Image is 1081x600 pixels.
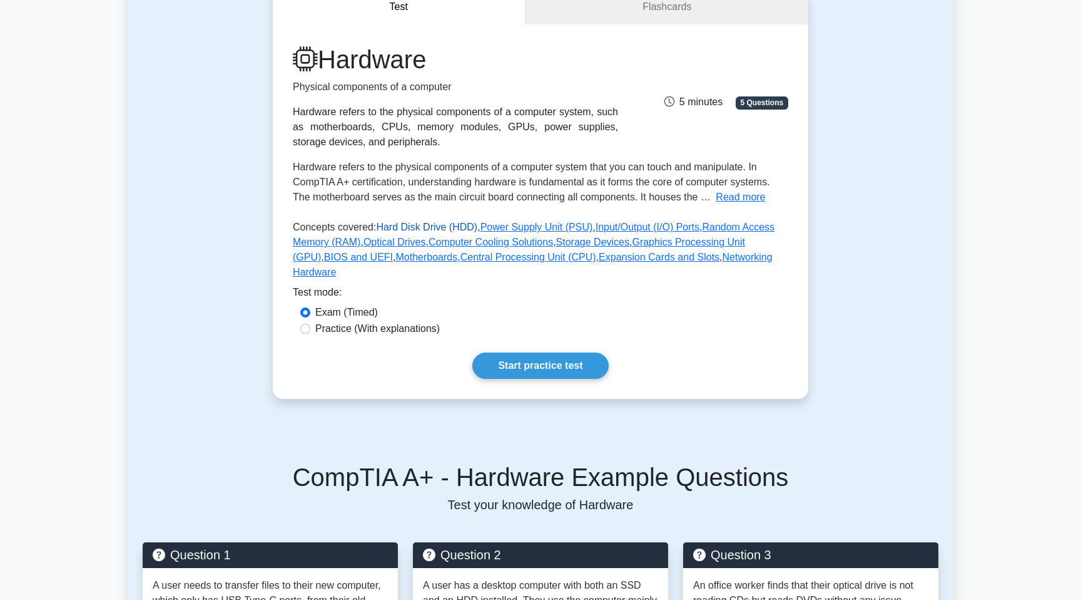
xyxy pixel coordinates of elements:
a: Central Processing Unit (CPU) [460,252,596,262]
p: Test your knowledge of Hardware [143,497,938,512]
span: 5 Questions [736,96,788,109]
span: Hardware refers to the physical components of a computer system that you can touch and manipulate... [293,162,770,202]
a: Expansion Cards and Slots [599,252,719,262]
p: Physical components of a computer [293,80,618,95]
a: BIOS and UEFI [324,252,393,262]
span: 5 minutes [664,96,723,107]
a: Storage Devices [556,237,629,247]
div: Test mode: [293,285,788,305]
a: Power Supply Unit (PSU) [480,222,593,232]
button: Read more [716,190,765,205]
a: Optical Drives [363,237,426,247]
a: Graphics Processing Unit (GPU) [293,237,745,262]
a: Motherboards [396,252,458,262]
h5: Question 2 [423,547,658,562]
a: Hard Disk Drive (HDD) [376,222,477,232]
label: Exam (Timed) [315,305,378,320]
a: Start practice test [472,353,608,379]
h1: Hardware [293,44,618,75]
h5: CompTIA A+ - Hardware Example Questions [143,462,938,492]
label: Practice (With explanations) [315,321,440,336]
a: Computer Cooling Solutions [429,237,553,247]
div: Hardware refers to the physical components of a computer system, such as motherboards, CPUs, memo... [293,105,618,150]
h5: Question 1 [153,547,388,562]
h5: Question 3 [693,547,928,562]
p: Concepts covered: , , , , , , , , , , , , [293,220,788,285]
a: Input/Output (I/O) Ports [596,222,699,232]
